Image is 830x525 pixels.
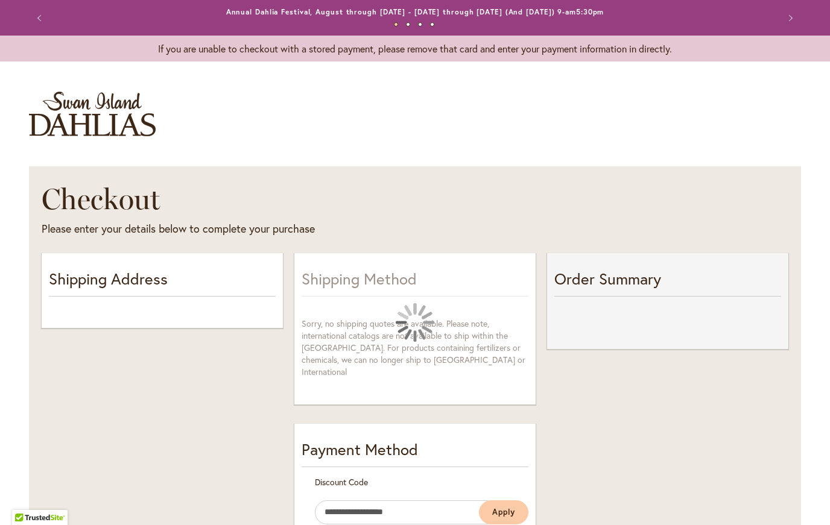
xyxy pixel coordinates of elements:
[492,507,515,517] span: Apply
[29,42,801,55] p: If you are unable to checkout with a stored payment, please remove that card and enter your payme...
[49,268,276,297] p: Shipping Address
[406,22,410,27] button: 2 of 4
[42,181,572,217] h1: Checkout
[394,22,398,27] button: 1 of 4
[396,303,434,342] img: Loading...
[42,221,572,237] div: Please enter your details below to complete your purchase
[777,6,801,30] button: Next
[226,7,604,16] a: Annual Dahlia Festival, August through [DATE] - [DATE] through [DATE] (And [DATE]) 9-am5:30pm
[29,6,53,30] button: Previous
[430,22,434,27] button: 4 of 4
[554,268,781,297] p: Order Summary
[29,92,156,136] a: store logo
[479,500,528,524] button: Apply
[315,476,368,488] span: Discount Code
[9,482,43,516] iframe: Launch Accessibility Center
[418,22,422,27] button: 3 of 4
[302,438,528,467] div: Payment Method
